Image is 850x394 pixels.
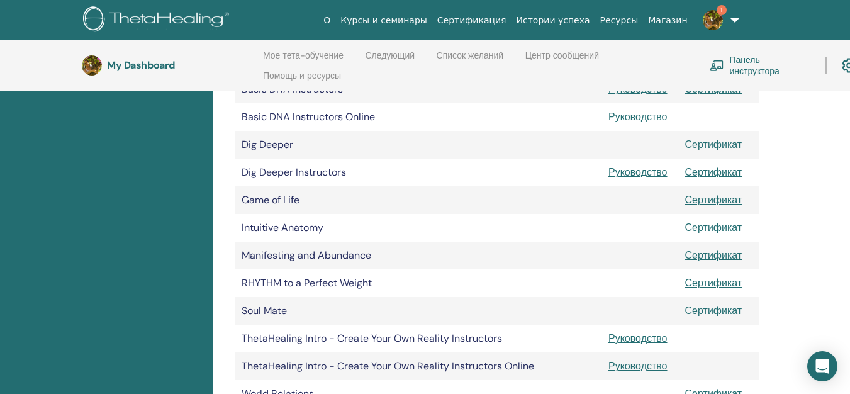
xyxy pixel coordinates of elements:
[608,332,668,345] a: Руководство
[685,304,742,317] a: Сертификат
[235,352,602,380] td: ThetaHealing Intro - Create Your Own Reality Instructors Online
[710,52,810,79] a: Панель инструктора
[235,269,602,297] td: RHYTHM to a Perfect Weight
[685,166,742,179] a: Сертификат
[235,214,602,242] td: Intuitive Anatomy
[235,325,602,352] td: ThetaHealing Intro - Create Your Own Reality Instructors
[685,193,742,206] a: Сертификат
[335,9,432,32] a: Курсы и семинары
[710,60,724,71] img: chalkboard-teacher.svg
[595,9,644,32] a: Ресурсы
[685,221,742,234] a: Сертификат
[608,110,668,123] a: Руководство
[83,6,233,35] img: logo.png
[685,138,742,151] a: Сертификат
[437,50,504,70] a: Список желаний
[263,70,341,91] a: Помощь и ресурсы
[643,9,692,32] a: Магазин
[318,9,335,32] a: О
[608,166,668,179] a: Руководство
[235,242,602,269] td: Manifesting and Abundance
[365,50,415,70] a: Следующий
[685,249,742,262] a: Сертификат
[703,10,723,30] img: default.jpg
[432,9,512,32] a: Сертификация
[235,103,602,131] td: Basic DNA Instructors Online
[263,50,344,70] a: Мое тета-обучение
[235,159,602,186] td: Dig Deeper Instructors
[235,297,602,325] td: Soul Mate
[685,276,742,290] a: Сертификат
[512,9,595,32] a: Истории успеха
[608,359,668,373] a: Руководство
[82,55,102,76] img: default.jpg
[235,186,602,214] td: Game of Life
[525,50,599,70] a: Центр сообщений
[807,351,837,381] div: Open Intercom Messenger
[717,5,727,15] span: 1
[235,131,602,159] td: Dig Deeper
[107,59,233,71] h3: My Dashboard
